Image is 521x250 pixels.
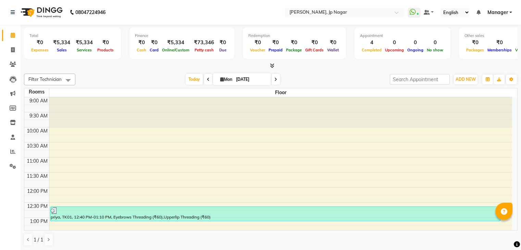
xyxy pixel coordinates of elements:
[360,39,383,47] div: 4
[24,88,49,96] div: Rooms
[25,142,49,150] div: 10:30 AM
[454,75,477,84] button: ADD NEW
[26,203,49,210] div: 12:30 PM
[135,39,148,47] div: ₹0
[219,77,234,82] span: Mon
[248,48,267,52] span: Voucher
[284,48,303,52] span: Package
[217,39,229,47] div: ₹0
[267,39,284,47] div: ₹0
[284,39,303,47] div: ₹0
[248,33,340,39] div: Redemption
[360,33,445,39] div: Appointment
[25,173,49,180] div: 11:30 AM
[96,48,115,52] span: Products
[248,39,267,47] div: ₹0
[234,74,268,85] input: 2025-09-01
[17,3,64,22] img: logo
[218,48,228,52] span: Due
[29,33,115,39] div: Total
[425,48,445,52] span: No show
[96,39,115,47] div: ₹0
[390,74,450,85] input: Search Appointment
[148,48,160,52] span: Card
[28,97,49,104] div: 9:00 AM
[303,39,325,47] div: ₹0
[50,39,73,47] div: ₹5,334
[25,158,49,165] div: 11:00 AM
[28,218,49,225] div: 1:00 PM
[464,48,486,52] span: Packages
[406,48,425,52] span: Ongoing
[325,48,340,52] span: Wallet
[360,48,383,52] span: Completed
[487,9,508,16] span: Manager
[148,39,160,47] div: ₹0
[50,207,500,221] div: priya, TK01, 12:40 PM-01:10 PM, Eyebrows Threading (₹60),Upperlip Threading (₹60)
[29,39,50,47] div: ₹0
[186,74,203,85] span: Today
[191,39,217,47] div: ₹73,346
[425,39,445,47] div: 0
[383,39,406,47] div: 0
[135,33,229,39] div: Finance
[160,48,191,52] span: Online/Custom
[29,48,50,52] span: Expenses
[160,39,191,47] div: ₹5,334
[486,48,513,52] span: Memberships
[34,236,43,243] span: 1 / 1
[464,39,486,47] div: ₹0
[75,48,94,52] span: Services
[486,39,513,47] div: ₹0
[75,3,106,22] b: 08047224946
[456,77,476,82] span: ADD NEW
[135,48,148,52] span: Cash
[406,39,425,47] div: 0
[49,88,512,97] span: Floor
[28,76,62,82] span: Filter Technician
[383,48,406,52] span: Upcoming
[303,48,325,52] span: Gift Cards
[28,112,49,120] div: 9:30 AM
[492,223,514,243] iframe: chat widget
[25,127,49,135] div: 10:00 AM
[193,48,215,52] span: Petty cash
[267,48,284,52] span: Prepaid
[55,48,69,52] span: Sales
[26,188,49,195] div: 12:00 PM
[325,39,340,47] div: ₹0
[73,39,96,47] div: ₹5,334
